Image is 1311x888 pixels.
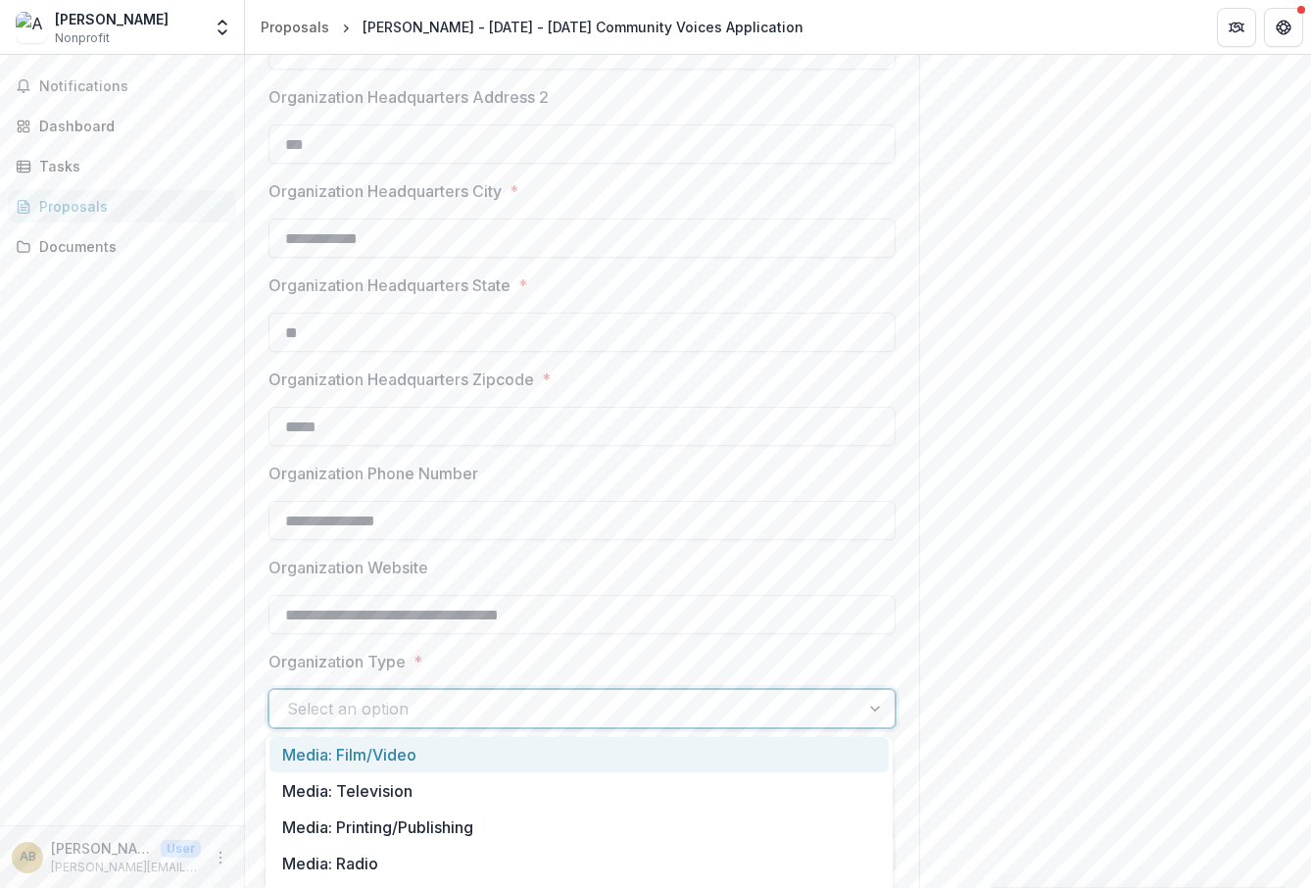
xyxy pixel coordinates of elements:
[268,650,406,673] p: Organization Type
[1217,8,1256,47] button: Partners
[16,12,47,43] img: Aaron Brokenbough
[39,116,220,136] div: Dashboard
[269,846,889,882] div: Media: Radio
[268,462,478,485] p: Organization Phone Number
[253,13,811,41] nav: breadcrumb
[55,9,169,29] div: [PERSON_NAME]
[8,71,236,102] button: Notifications
[39,156,220,176] div: Tasks
[1264,8,1303,47] button: Get Help
[39,236,220,257] div: Documents
[269,737,889,773] div: Media: Film/Video
[261,17,329,37] div: Proposals
[268,556,428,579] p: Organization Website
[161,840,201,858] p: User
[209,8,236,47] button: Open entity switcher
[269,773,889,810] div: Media: Television
[55,29,110,47] span: Nonprofit
[8,110,236,142] a: Dashboard
[209,846,232,869] button: More
[268,85,549,109] p: Organization Headquarters Address 2
[20,851,36,863] div: Aaron Brokenbough
[269,810,889,846] div: Media: Printing/Publishing
[39,78,228,95] span: Notifications
[8,190,236,222] a: Proposals
[363,17,803,37] div: [PERSON_NAME] - [DATE] - [DATE] Community Voices Application
[268,273,510,297] p: Organization Headquarters State
[51,838,153,859] p: [PERSON_NAME]
[268,179,502,203] p: Organization Headquarters City
[8,150,236,182] a: Tasks
[253,13,337,41] a: Proposals
[39,196,220,217] div: Proposals
[8,230,236,263] a: Documents
[51,859,201,876] p: [PERSON_NAME][EMAIL_ADDRESS][DOMAIN_NAME]
[268,368,534,391] p: Organization Headquarters Zipcode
